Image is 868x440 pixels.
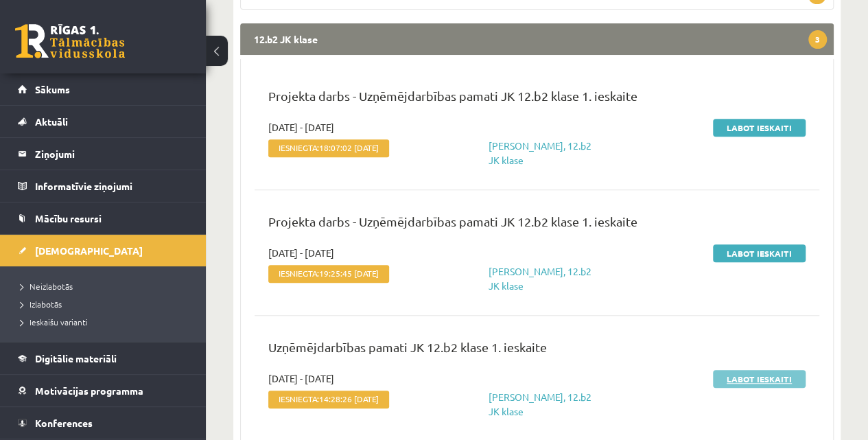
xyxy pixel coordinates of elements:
span: 3 [808,30,827,49]
a: [PERSON_NAME], 12.b2 JK klase [489,391,591,417]
span: Konferences [35,417,93,429]
a: Izlabotās [21,298,192,310]
a: Labot ieskaiti [713,370,806,388]
p: Projekta darbs - Uzņēmējdarbības pamati JK 12.b2 klase 1. ieskaite [268,212,806,238]
a: Digitālie materiāli [18,343,189,374]
a: Sākums [18,73,189,105]
a: [PERSON_NAME], 12.b2 JK klase [489,139,591,166]
legend: Ziņojumi [35,138,189,170]
a: [PERSON_NAME], 12.b2 JK klase [489,265,591,292]
span: Iesniegta: [268,139,389,157]
span: Mācību resursi [35,212,102,224]
span: Digitālie materiāli [35,352,117,364]
a: Ziņojumi [18,138,189,170]
span: Sākums [35,83,70,95]
a: Mācību resursi [18,202,189,234]
span: Iesniegta: [268,391,389,408]
span: [DEMOGRAPHIC_DATA] [35,244,143,257]
a: Motivācijas programma [18,375,189,406]
a: [DEMOGRAPHIC_DATA] [18,235,189,266]
span: [DATE] - [DATE] [268,371,334,386]
a: Labot ieskaiti [713,244,806,262]
span: 19:25:45 [DATE] [319,268,379,278]
a: Konferences [18,407,189,439]
a: Labot ieskaiti [713,119,806,137]
a: Informatīvie ziņojumi [18,170,189,202]
span: Motivācijas programma [35,384,143,397]
span: Neizlabotās [21,281,73,292]
a: Aktuāli [18,106,189,137]
span: Ieskaišu varianti [21,316,88,327]
a: Ieskaišu varianti [21,316,192,328]
span: [DATE] - [DATE] [268,120,334,135]
legend: 12.b2 JK klase [240,23,834,55]
span: 14:28:26 [DATE] [319,394,379,404]
span: Iesniegta: [268,265,389,283]
a: Neizlabotās [21,280,192,292]
p: Projekta darbs - Uzņēmējdarbības pamati JK 12.b2 klase 1. ieskaite [268,86,806,112]
legend: Informatīvie ziņojumi [35,170,189,202]
p: Uzņēmējdarbības pamati JK 12.b2 klase 1. ieskaite [268,338,806,363]
span: Izlabotās [21,299,62,310]
span: Aktuāli [35,115,68,128]
span: 18:07:02 [DATE] [319,143,379,152]
a: Rīgas 1. Tālmācības vidusskola [15,24,125,58]
span: [DATE] - [DATE] [268,246,334,260]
